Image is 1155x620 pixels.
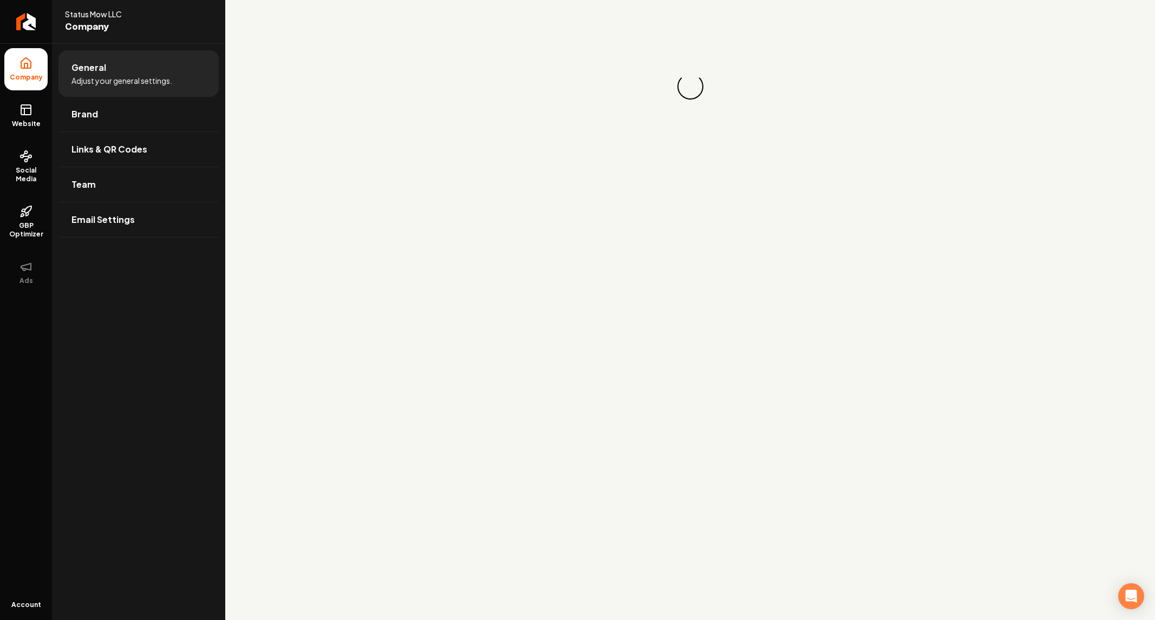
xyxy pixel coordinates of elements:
div: Open Intercom Messenger [1118,583,1144,609]
span: Brand [71,108,98,121]
span: Email Settings [71,213,135,226]
span: Account [11,601,41,609]
span: Company [5,73,47,82]
a: Social Media [4,141,48,192]
span: Company [65,19,186,35]
img: Rebolt Logo [16,13,36,30]
span: Team [71,178,96,191]
span: General [71,61,106,74]
a: GBP Optimizer [4,196,48,247]
a: Team [58,167,219,202]
a: Email Settings [58,202,219,237]
a: Brand [58,97,219,131]
span: Links & QR Codes [71,143,147,156]
span: Ads [15,276,37,285]
a: Links & QR Codes [58,132,219,167]
button: Ads [4,252,48,294]
span: Website [8,120,45,128]
span: Social Media [4,166,48,183]
span: Adjust your general settings. [71,75,172,86]
a: Website [4,95,48,137]
div: Loading [673,69,708,104]
span: GBP Optimizer [4,221,48,239]
span: Status Mow LLC [65,9,186,19]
